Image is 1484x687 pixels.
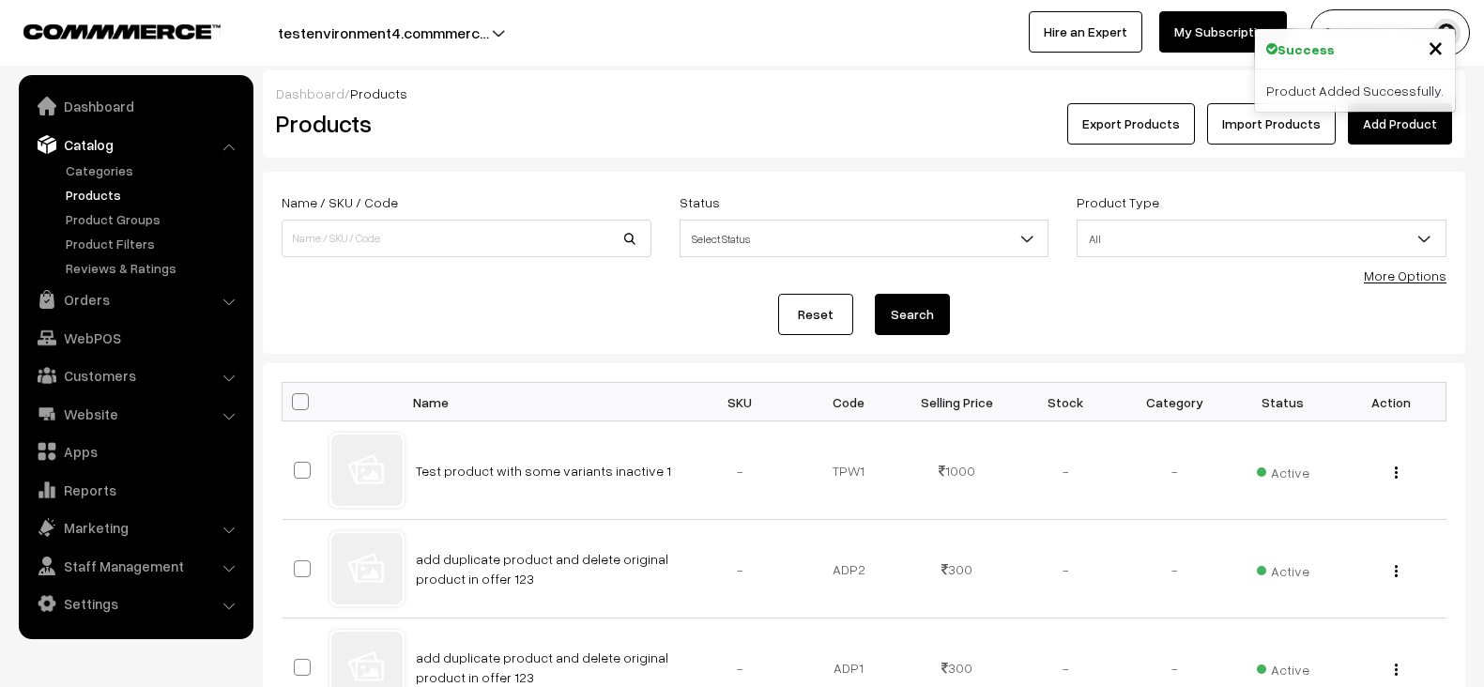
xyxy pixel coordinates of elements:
a: Orders [23,282,247,316]
th: Stock [1012,383,1121,421]
img: COMMMERCE [23,24,221,38]
label: Status [680,192,720,212]
a: add duplicate product and delete original product in offer 123 [416,649,668,685]
td: 1000 [903,421,1012,520]
th: Category [1120,383,1229,421]
a: Import Products [1207,103,1336,145]
span: Select Status [681,222,1048,255]
img: Menu [1395,466,1398,479]
td: - [1012,421,1121,520]
span: All [1077,220,1446,257]
th: SKU [686,383,795,421]
span: × [1428,29,1444,64]
img: Menu [1395,565,1398,577]
th: Action [1338,383,1446,421]
a: Customers [23,359,247,392]
th: Code [794,383,903,421]
a: My Subscription [1159,11,1287,53]
div: / [276,84,1452,103]
a: Product Groups [61,209,247,229]
a: add duplicate product and delete original product in offer 123 [416,551,668,587]
th: Status [1229,383,1338,421]
a: Website [23,397,247,431]
a: Marketing [23,511,247,544]
td: TPW1 [794,421,903,520]
a: Product Filters [61,234,247,253]
td: - [1012,520,1121,618]
span: Products [350,85,407,101]
span: All [1078,222,1446,255]
h2: Products [276,109,650,138]
a: COMMMERCE [23,19,188,41]
a: Dashboard [276,85,344,101]
a: Add Product [1348,103,1452,145]
span: Active [1257,655,1309,679]
th: Selling Price [903,383,1012,421]
button: Export Products [1067,103,1195,145]
a: Dashboard [23,89,247,123]
a: More Options [1364,267,1446,283]
input: Name / SKU / Code [282,220,651,257]
button: Close [1428,33,1444,61]
button: [PERSON_NAME] [1310,9,1470,56]
div: Product Added Successfully. [1255,69,1455,112]
td: 300 [903,520,1012,618]
td: - [686,421,795,520]
a: Reviews & Ratings [61,258,247,278]
button: Search [875,294,950,335]
span: Active [1257,557,1309,581]
label: Name / SKU / Code [282,192,398,212]
a: Test product with some variants inactive 1 [416,463,671,479]
label: Product Type [1077,192,1159,212]
a: Products [61,185,247,205]
a: Hire an Expert [1029,11,1142,53]
a: Reset [778,294,853,335]
img: user [1432,19,1461,47]
button: testenvironment4.commmerc… [212,9,555,56]
span: Select Status [680,220,1049,257]
a: Settings [23,587,247,620]
a: Reports [23,473,247,507]
a: Catalog [23,128,247,161]
td: ADP2 [794,520,903,618]
td: - [686,520,795,618]
a: Apps [23,435,247,468]
img: Menu [1395,664,1398,676]
span: Active [1257,458,1309,482]
th: Name [405,383,686,421]
a: Staff Management [23,549,247,583]
a: WebPOS [23,321,247,355]
strong: Success [1277,39,1335,59]
td: - [1120,421,1229,520]
td: - [1120,520,1229,618]
a: Categories [61,160,247,180]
